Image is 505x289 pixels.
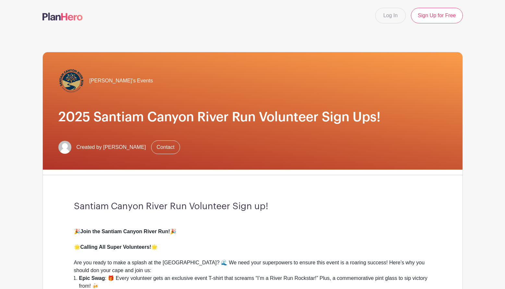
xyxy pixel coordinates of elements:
[74,251,431,274] div: Are you ready to make a splash at the [GEOGRAPHIC_DATA]? 🌊 We need your superpowers to ensure thi...
[58,68,84,94] img: Santiam%20Canyon%20River%20Run%20logo-01.png
[375,8,406,23] a: Log In
[58,109,447,125] h1: 2025 Santiam Canyon River Run Volunteer Sign Ups!
[77,143,146,151] span: Created by [PERSON_NAME]
[74,235,431,251] div: 🌟 🌟
[58,141,71,154] img: default-ce2991bfa6775e67f084385cd625a349d9dcbb7a52a09fb2fda1e96e2d18dcdb.png
[411,8,463,23] a: Sign Up for Free
[42,13,83,20] img: logo-507f7623f17ff9eddc593b1ce0a138ce2505c220e1c5a4e2b4648c50719b7d32.svg
[74,220,431,235] div: 🎉 🎉
[79,275,105,281] strong: Epic Swag
[80,244,151,250] strong: Calling All Super Volunteers!
[74,201,431,212] h3: Santiam Canyon River Run Volunteer Sign up!
[80,229,170,234] strong: Join the Santiam Canyon River Run!
[90,77,153,85] span: [PERSON_NAME]'s Events
[151,140,180,154] a: Contact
